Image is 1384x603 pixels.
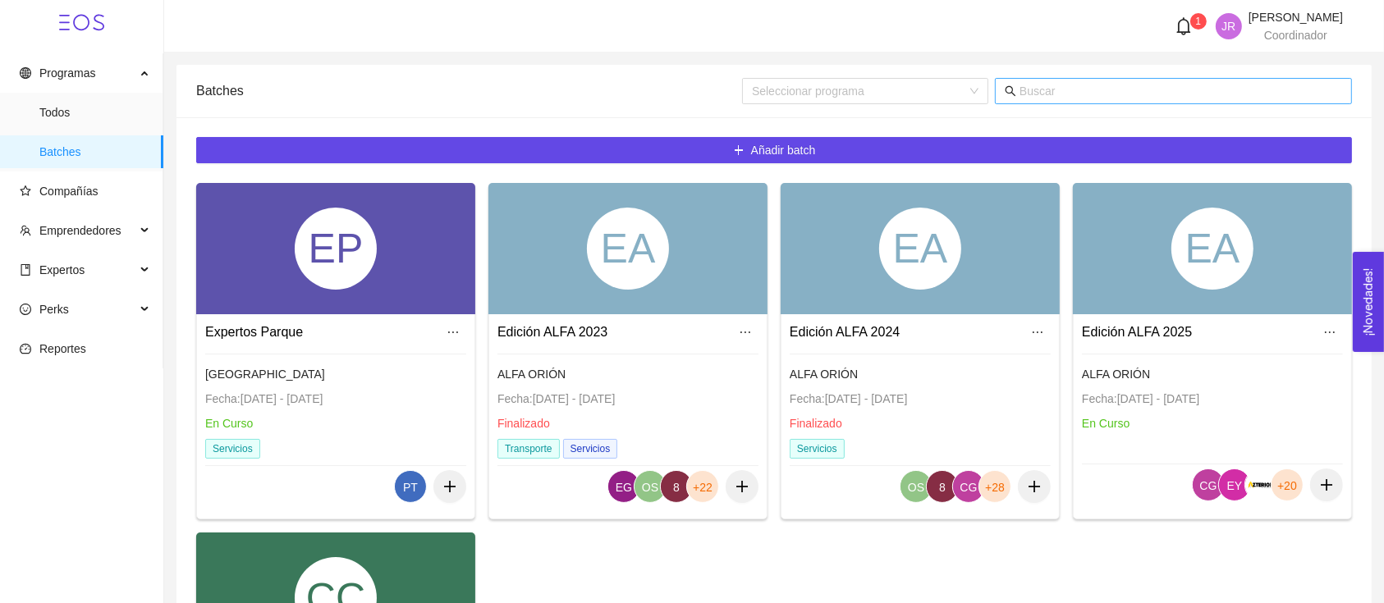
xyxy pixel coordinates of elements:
a: Edición ALFA 2023 [497,325,607,339]
span: +20 [1277,469,1297,502]
span: ALFA ORIÓN [497,368,566,381]
span: global [20,67,31,79]
span: ellipsis [441,326,465,339]
span: Servicios [205,439,260,459]
span: Compañías [39,185,99,198]
button: ellipsis [1317,319,1343,345]
span: EY [1227,469,1243,502]
div: Batches [196,67,742,114]
img: 1647996928733-Azterion%20logo%20B.png [1245,469,1276,500]
button: ellipsis [440,319,466,345]
span: Fecha: [DATE] - [DATE] [1082,392,1199,405]
span: [GEOGRAPHIC_DATA] [205,368,325,381]
button: plus [726,470,758,503]
span: CG [960,471,978,504]
span: plus [1018,479,1051,494]
div: EA [879,208,961,290]
a: Edición ALFA 2025 [1082,325,1192,339]
span: Servicios [563,439,618,459]
span: CG [1200,469,1217,502]
button: plus [1310,468,1343,501]
span: Coordinador [1264,29,1327,42]
div: EP [295,208,377,290]
span: Expertos [39,263,85,276]
input: Buscar [1020,82,1342,100]
button: Open Feedback Widget [1353,252,1384,352]
span: En Curso [205,417,253,430]
span: Servicios [790,439,845,459]
span: Fecha: [DATE] - [DATE] [497,392,615,405]
button: plusAñadir batch [196,137,1352,163]
span: ALFA ORIÓN [790,368,858,381]
span: Emprendedores [39,224,121,237]
span: ellipsis [1025,326,1050,339]
span: star [20,185,31,197]
span: Finalizado [790,417,842,430]
button: plus [1018,470,1051,503]
a: Expertos Parque [205,325,303,339]
span: Finalizado [497,417,550,430]
span: En Curso [1082,417,1130,430]
span: plus [433,479,466,494]
span: 1 [1196,16,1202,27]
div: EA [587,208,669,290]
span: Todos [39,96,150,129]
button: ellipsis [1024,319,1051,345]
span: Añadir batch [751,141,816,159]
span: ALFA ORIÓN [1082,368,1150,381]
span: book [20,264,31,276]
span: +22 [693,471,713,504]
sup: 1 [1190,13,1207,30]
span: 8 [673,471,680,504]
span: Fecha: [DATE] - [DATE] [205,392,323,405]
span: +28 [985,471,1005,504]
span: plus [1310,477,1343,492]
button: plus [433,470,466,503]
span: Reportes [39,342,86,355]
span: PT [403,471,418,504]
span: OS [642,471,658,504]
span: Perks [39,303,69,316]
span: dashboard [20,343,31,354]
span: Programas [39,66,95,80]
span: Fecha: [DATE] - [DATE] [790,392,907,405]
span: Batches [39,135,150,168]
button: ellipsis [732,319,758,345]
span: [PERSON_NAME] [1249,11,1343,24]
span: OS [908,471,924,504]
span: team [20,225,31,236]
span: search [1005,85,1016,97]
span: EG [616,471,632,504]
span: 8 [939,471,946,504]
span: plus [726,479,758,494]
span: plus [733,144,745,158]
div: EA [1171,208,1253,290]
span: smile [20,304,31,315]
span: Transporte [497,439,560,459]
span: bell [1175,17,1193,35]
a: Edición ALFA 2024 [790,325,900,339]
span: JR [1221,13,1235,39]
span: ellipsis [1318,326,1342,339]
span: ellipsis [733,326,758,339]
